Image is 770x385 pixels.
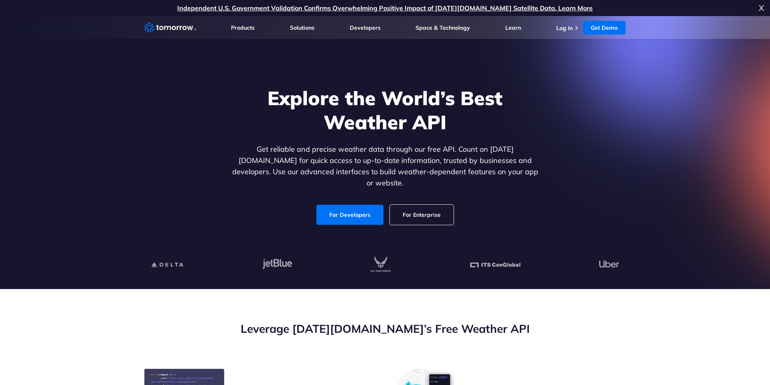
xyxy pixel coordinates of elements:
[350,24,381,31] a: Developers
[177,4,593,12] a: Independent U.S. Government Validation Confirms Overwhelming Positive Impact of [DATE][DOMAIN_NAM...
[144,321,626,336] h2: Leverage [DATE][DOMAIN_NAME]’s Free Weather API
[316,205,383,225] a: For Developers
[390,205,454,225] a: For Enterprise
[230,86,540,134] h1: Explore the World’s Best Weather API
[505,24,521,31] a: Learn
[583,21,626,35] a: Get Demo
[290,24,314,31] a: Solutions
[556,24,573,32] a: Log In
[230,144,540,189] p: Get reliable and precise weather data through our free API. Count on [DATE][DOMAIN_NAME] for quic...
[144,22,197,34] a: Home link
[231,24,255,31] a: Products
[415,24,470,31] a: Space & Technology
